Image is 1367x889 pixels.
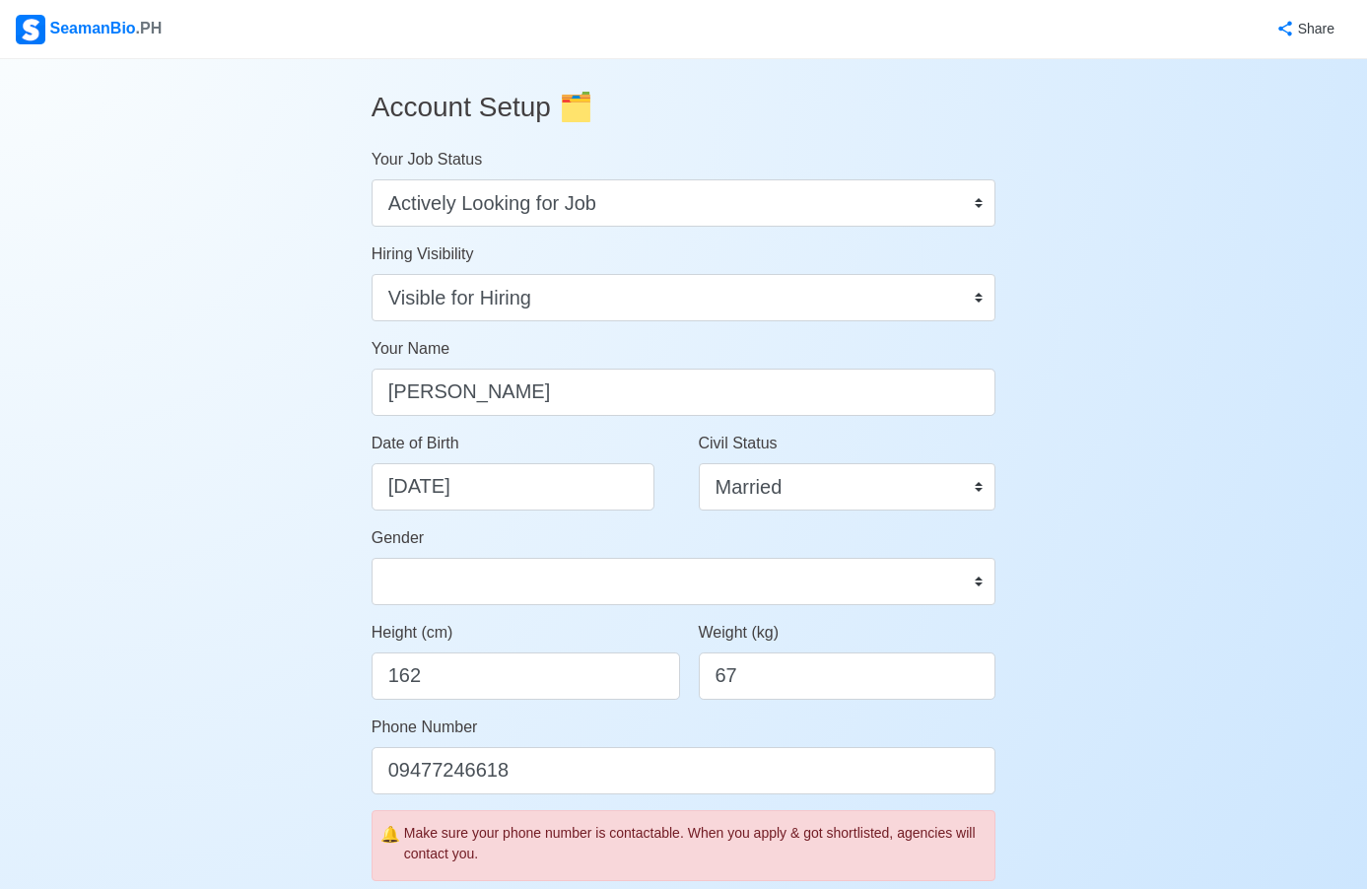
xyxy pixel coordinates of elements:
[699,432,778,455] label: Civil Status
[372,652,680,700] input: ex. 163
[559,92,593,122] span: folder
[372,432,459,455] label: Date of Birth
[380,823,400,847] span: caution
[372,245,474,262] span: Hiring Visibility
[372,747,996,794] input: ex. +63 912 345 6789
[136,20,163,36] span: .PH
[1257,10,1351,48] button: Share
[372,624,453,641] span: Height (cm)
[16,15,45,44] img: Logo
[372,526,424,550] label: Gender
[372,148,482,171] label: Your Job Status
[372,369,996,416] input: Type your name
[372,340,449,357] span: Your Name
[372,75,996,140] h3: Account Setup
[699,624,780,641] span: Weight (kg)
[372,718,478,735] span: Phone Number
[404,823,988,864] div: Make sure your phone number is contactable. When you apply & got shortlisted, agencies will conta...
[16,15,162,44] div: SeamanBio
[699,652,996,700] input: ex. 60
